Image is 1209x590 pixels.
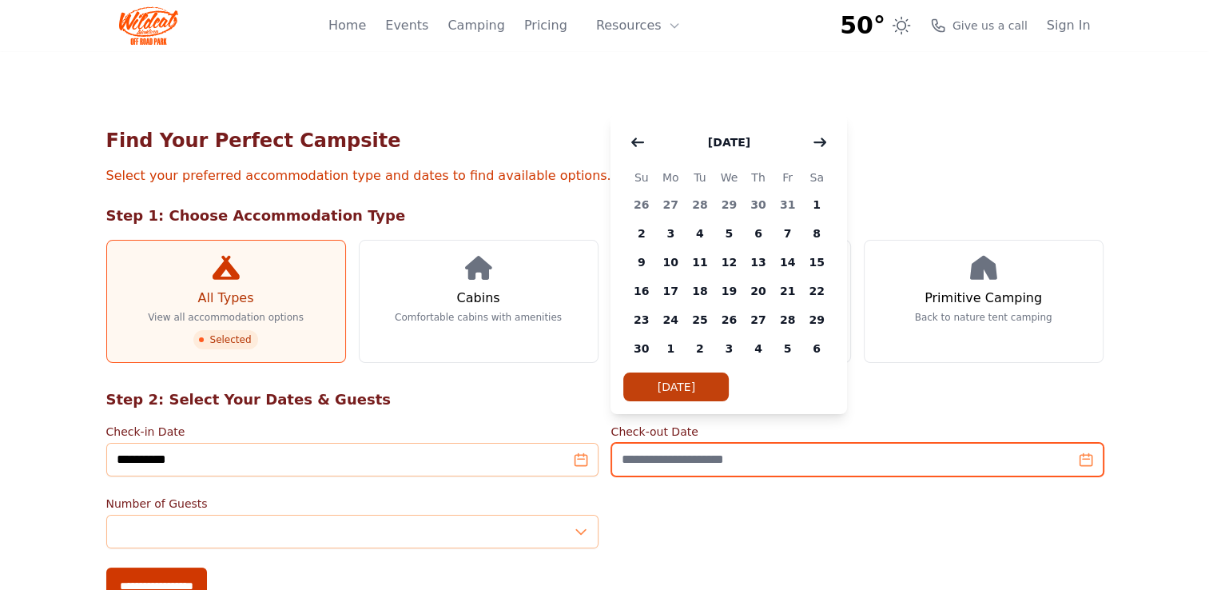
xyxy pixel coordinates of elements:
h2: Step 1: Choose Accommodation Type [106,205,1104,227]
span: Th [744,168,774,187]
span: 1 [656,334,686,363]
span: 26 [714,305,744,334]
span: 4 [744,334,774,363]
span: 2 [686,334,715,363]
span: 30 [744,190,774,219]
span: 3 [656,219,686,248]
span: 25 [686,305,715,334]
p: Comfortable cabins with amenities [395,311,562,324]
a: Sign In [1047,16,1091,35]
span: Sa [802,168,832,187]
span: 27 [744,305,774,334]
span: Mo [656,168,686,187]
span: 14 [773,248,802,277]
span: 5 [714,219,744,248]
span: 16 [626,277,656,305]
span: Give us a call [952,18,1028,34]
label: Check-in Date [106,424,599,440]
a: Primitive Camping Back to nature tent camping [864,240,1104,363]
span: 27 [656,190,686,219]
button: Resources [587,10,690,42]
p: Select your preferred accommodation type and dates to find available options. [106,166,1104,185]
span: Tu [686,168,715,187]
a: Home [328,16,366,35]
span: 31 [773,190,802,219]
span: 22 [802,277,832,305]
span: 2 [626,219,656,248]
span: 28 [686,190,715,219]
span: 4 [686,219,715,248]
span: 23 [626,305,656,334]
span: 26 [626,190,656,219]
span: 8 [802,219,832,248]
span: 5 [773,334,802,363]
span: 28 [773,305,802,334]
h1: Find Your Perfect Campsite [106,128,1104,153]
span: 7 [773,219,802,248]
label: Number of Guests [106,496,599,512]
a: All Types View all accommodation options Selected [106,240,346,363]
h3: All Types [197,289,253,308]
span: 19 [714,277,744,305]
span: We [714,168,744,187]
h2: Step 2: Select Your Dates & Guests [106,389,1104,411]
a: Cabins Comfortable cabins with amenities [359,240,599,363]
a: Pricing [524,16,567,35]
span: 18 [686,277,715,305]
span: 20 [744,277,774,305]
label: Check-out Date [611,424,1104,440]
button: [DATE] [692,126,766,158]
p: View all accommodation options [148,311,304,324]
span: 3 [714,334,744,363]
span: 29 [714,190,744,219]
span: 17 [656,277,686,305]
span: 6 [744,219,774,248]
span: 50° [840,11,885,40]
span: Selected [193,330,257,349]
h3: Cabins [456,289,499,308]
span: 11 [686,248,715,277]
span: 12 [714,248,744,277]
img: Wildcat Logo [119,6,179,45]
span: 30 [626,334,656,363]
span: 10 [656,248,686,277]
span: 6 [802,334,832,363]
span: 29 [802,305,832,334]
a: Give us a call [930,18,1028,34]
span: 21 [773,277,802,305]
span: Fr [773,168,802,187]
h3: Primitive Camping [925,289,1042,308]
p: Back to nature tent camping [915,311,1052,324]
a: Camping [447,16,504,35]
span: 13 [744,248,774,277]
span: Su [626,168,656,187]
span: 15 [802,248,832,277]
span: 1 [802,190,832,219]
a: Events [385,16,428,35]
span: 9 [626,248,656,277]
span: 24 [656,305,686,334]
button: [DATE] [623,373,729,401]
